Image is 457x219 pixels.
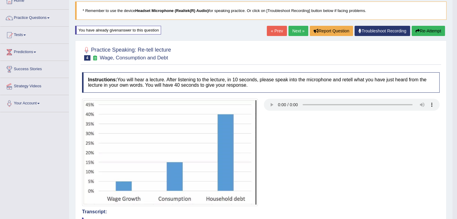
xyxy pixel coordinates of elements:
[92,55,98,61] small: Exam occurring question
[0,78,69,93] a: Strategy Videos
[0,27,69,42] a: Tests
[135,8,209,13] b: Headset Microphone (Realtek(R) Audio)
[0,44,69,59] a: Predictions
[100,55,168,61] small: Wage, Consumption and Debt
[288,26,308,36] a: Next »
[0,10,69,25] a: Practice Questions
[267,26,287,36] a: « Prev
[88,77,117,82] b: Instructions:
[82,46,171,61] h2: Practice Speaking: Re-tell lecture
[75,26,161,34] div: You have already given answer to this question
[82,209,440,214] h4: Transcript:
[310,26,353,36] button: Report Question
[412,26,445,36] button: Re-Attempt
[84,55,90,61] span: 4
[75,1,446,20] blockquote: * Remember to use the device for speaking practice. Or click on [Troubleshoot Recording] button b...
[0,61,69,76] a: Success Stories
[82,72,440,92] h4: You will hear a lecture. After listening to the lecture, in 10 seconds, please speak into the mic...
[355,26,410,36] a: Troubleshoot Recording
[0,95,69,110] a: Your Account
